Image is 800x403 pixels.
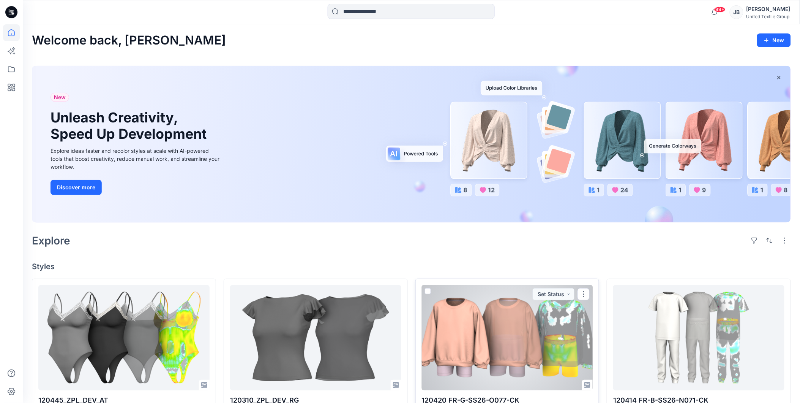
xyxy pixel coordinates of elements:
[32,235,70,247] h2: Explore
[32,33,226,48] h2: Welcome back, [PERSON_NAME]
[230,285,401,390] a: 120310_ZPL_DEV_RG
[730,5,743,19] div: JB
[50,180,221,195] a: Discover more
[54,93,66,102] span: New
[38,285,210,390] a: 120445_ZPL_DEV_AT
[422,285,593,390] a: 120420 FR-G-SS26-O077-CK
[50,180,102,195] button: Discover more
[50,109,210,142] h1: Unleash Creativity, Speed Up Development
[757,33,791,47] button: New
[32,262,791,271] h4: Styles
[714,6,726,13] span: 99+
[746,5,791,14] div: [PERSON_NAME]
[746,14,791,19] div: United Textile Group
[50,147,221,171] div: Explore ideas faster and recolor styles at scale with AI-powered tools that boost creativity, red...
[613,285,784,390] a: 120414 FR-B-SS26-N071-CK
